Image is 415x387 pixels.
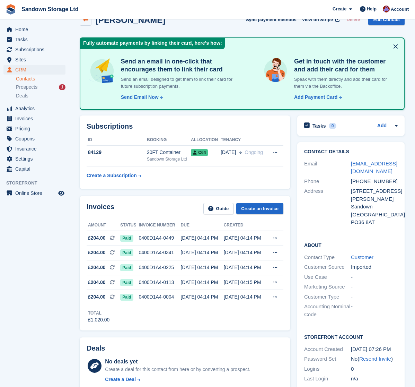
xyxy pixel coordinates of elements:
[15,144,57,154] span: Insurance
[304,355,351,363] div: Password Set
[139,264,180,271] div: 0400D1A4-0225
[105,366,250,373] div: Create a deal for this contact from here or by converting a prospect.
[304,178,351,186] div: Phone
[3,65,65,75] a: menu
[6,180,69,187] span: Storefront
[120,249,133,256] span: Paid
[88,264,106,271] span: £204.00
[344,14,363,25] button: Delete
[351,375,398,383] div: n/a
[224,249,267,256] div: [DATE] 04:14 PM
[105,358,250,366] div: No deals yet
[16,76,65,82] a: Contacts
[88,279,106,286] span: £204.00
[118,76,235,89] p: Send an email designed to get them to link their card for future subscription payments.
[304,273,351,281] div: Use Case
[333,6,346,12] span: Create
[377,122,387,130] a: Add
[236,203,283,214] a: Create an Invoice
[3,164,65,174] a: menu
[181,293,224,301] div: [DATE] 04:14 PM
[87,344,105,352] h2: Deals
[88,316,109,324] div: £1,020.00
[191,135,221,146] th: Allocation
[304,345,351,353] div: Account Created
[6,4,16,15] img: stora-icon-8386f47178a22dfd0bd8f6a31ec36ba5ce8667c1dd55bd0f319d3a0aa187defe.svg
[15,35,57,44] span: Tasks
[304,253,351,261] div: Contact Type
[88,310,109,316] div: Total
[351,203,398,211] div: Sandown
[15,104,57,113] span: Analytics
[87,122,283,130] h2: Subscriptions
[87,203,114,214] h2: Invoices
[80,38,225,49] div: Fully automate payments by linking their card, here's how:
[224,234,267,242] div: [DATE] 04:14 PM
[181,234,224,242] div: [DATE] 04:14 PM
[15,154,57,164] span: Settings
[351,178,398,186] div: [PHONE_NUMBER]
[351,273,398,281] div: -
[221,135,267,146] th: Tenancy
[57,189,65,197] a: Preview store
[391,6,409,13] span: Account
[147,149,191,156] div: 20FT Container
[121,94,159,101] div: Send Email Now
[88,234,106,242] span: £204.00
[246,14,297,25] button: Sync payment methods
[224,264,267,271] div: [DATE] 04:14 PM
[368,14,405,25] a: Edit Contact
[3,188,65,198] a: menu
[87,172,137,179] div: Create a Subscription
[224,293,267,301] div: [DATE] 04:14 PM
[304,263,351,271] div: Customer Source
[15,124,57,134] span: Pricing
[120,279,133,286] span: Paid
[181,279,224,286] div: [DATE] 04:14 PM
[304,365,351,373] div: Logins
[3,45,65,54] a: menu
[87,169,141,182] a: Create a Subscription
[351,187,398,203] div: [STREET_ADDRESS][PERSON_NAME]
[351,283,398,291] div: -
[19,3,81,15] a: Sandown Storage Ltd
[304,293,351,301] div: Customer Type
[351,293,398,301] div: -
[304,160,351,175] div: Email
[3,25,65,34] a: menu
[15,134,57,144] span: Coupons
[351,263,398,271] div: Imported
[351,161,397,174] a: [EMAIL_ADDRESS][DOMAIN_NAME]
[351,345,398,353] div: [DATE] 07:26 PM
[304,303,351,318] div: Accounting Nominal Code
[304,241,398,248] h2: About
[367,6,377,12] span: Help
[147,135,191,146] th: Booking
[357,356,393,362] span: ( )
[3,35,65,44] a: menu
[181,220,224,231] th: Due
[181,264,224,271] div: [DATE] 04:14 PM
[304,283,351,291] div: Marketing Source
[88,249,106,256] span: £204.00
[3,144,65,154] a: menu
[291,94,343,101] a: Add Payment Card
[139,220,180,231] th: Invoice number
[294,94,337,101] div: Add Payment Card
[87,220,120,231] th: Amount
[203,203,234,214] a: Guide
[351,303,398,318] div: -
[120,294,133,301] span: Paid
[351,254,373,260] a: Customer
[139,293,180,301] div: 0400D1A4-0004
[221,149,236,156] span: [DATE]
[383,6,390,12] img: Chloe Lovelock-Brown
[87,135,147,146] th: ID
[351,355,398,363] div: No
[88,293,106,301] span: £204.00
[304,375,351,383] div: Last Login
[120,264,133,271] span: Paid
[15,25,57,34] span: Home
[15,55,57,64] span: Sites
[15,188,57,198] span: Online Store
